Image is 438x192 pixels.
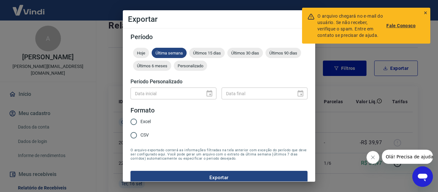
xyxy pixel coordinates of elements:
span: Hoje [133,51,149,55]
input: DD/MM/YYYY [222,88,291,99]
span: CSV [140,132,149,138]
h5: Período [131,34,307,40]
legend: Formato [131,106,155,115]
h4: Exportar [128,15,310,23]
span: Olá! Precisa de ajuda? [4,4,54,10]
div: Últimos 15 dias [189,48,225,58]
button: Exportar [131,171,307,184]
span: O arquivo exportado conterá as informações filtradas na tela anterior com exceção do período que ... [131,148,307,161]
button: close [297,13,313,28]
span: Últimos 30 dias [227,51,263,55]
span: Excel [140,118,151,125]
a: Fale Conosco [386,22,416,29]
div: Hoje [133,48,149,58]
span: Últimos 6 meses [133,63,171,68]
span: Últimos 90 dias [265,51,301,55]
span: Personalizado [174,63,207,68]
div: Personalizado [174,61,207,71]
input: DD/MM/YYYY [131,88,200,99]
div: Últimos 30 dias [227,48,263,58]
iframe: Fechar mensagem [366,151,379,164]
span: Últimos 15 dias [189,51,225,55]
span: Última semana [152,51,187,55]
div: Últimos 6 meses [133,61,171,71]
div: Últimos 90 dias [265,48,301,58]
h5: Período Personalizado [131,79,307,85]
div: Última semana [152,48,187,58]
iframe: Botão para abrir a janela de mensagens [412,166,433,187]
div: O arquivo chegará no e-mail do usuário. Se não receber, verifique o spam. Entre em contato se pre... [317,13,386,38]
iframe: Mensagem da empresa [382,150,433,164]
